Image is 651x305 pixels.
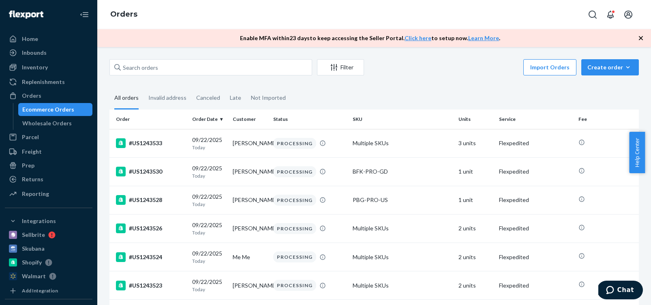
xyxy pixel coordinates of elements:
[499,224,572,232] p: Flexpedited
[5,89,92,102] a: Orders
[116,281,186,290] div: #US1243523
[22,92,41,100] div: Orders
[455,186,496,214] td: 1 unit
[455,271,496,300] td: 2 units
[5,46,92,59] a: Inbounds
[5,75,92,88] a: Replenishments
[229,271,270,300] td: [PERSON_NAME]
[116,195,186,205] div: #US1243528
[22,63,48,71] div: Inventory
[109,59,312,75] input: Search orders
[192,172,226,179] p: Today
[22,287,58,294] div: Add Integration
[5,32,92,45] a: Home
[192,249,226,264] div: 09/22/2025
[18,103,93,116] a: Ecommerce Orders
[192,229,226,236] p: Today
[273,166,316,177] div: PROCESSING
[240,34,500,42] p: Enable MFA within 23 days to keep accessing the Seller Portal. to setup now. .
[349,214,455,243] td: Multiple SKUs
[575,110,639,129] th: Fee
[499,168,572,176] p: Flexpedited
[229,186,270,214] td: [PERSON_NAME]
[22,105,74,114] div: Ecommerce Orders
[455,214,496,243] td: 2 units
[114,87,139,110] div: All orders
[629,132,645,173] button: Help Center
[229,214,270,243] td: [PERSON_NAME]
[499,253,572,261] p: Flexpedited
[5,242,92,255] a: Skubana
[499,196,572,204] p: Flexpedited
[499,281,572,290] p: Flexpedited
[76,6,92,23] button: Close Navigation
[5,256,92,269] a: Shopify
[192,193,226,208] div: 09/22/2025
[251,87,286,108] div: Not Imported
[455,157,496,186] td: 1 unit
[230,87,241,108] div: Late
[192,258,226,264] p: Today
[116,252,186,262] div: #US1243524
[5,215,92,228] button: Integrations
[116,223,186,233] div: #US1243526
[104,3,144,26] ol: breadcrumbs
[22,231,45,239] div: Sellbrite
[598,281,643,301] iframe: Opens a widget where you can chat to one of our agents
[349,243,455,271] td: Multiple SKUs
[196,87,220,108] div: Canceled
[5,145,92,158] a: Freight
[620,6,636,23] button: Open account menu
[189,110,229,129] th: Order Date
[192,286,226,293] p: Today
[22,175,43,183] div: Returns
[22,245,45,253] div: Skubana
[229,157,270,186] td: [PERSON_NAME]
[22,35,38,43] div: Home
[5,228,92,241] a: Sellbrite
[270,110,349,129] th: Status
[523,59,576,75] button: Import Orders
[353,168,452,176] div: BFK-PRO-GD
[192,221,226,236] div: 09/22/2025
[273,251,316,262] div: PROCESSING
[229,243,270,271] td: Me Me
[192,278,226,293] div: 09/22/2025
[22,258,42,266] div: Shopify
[116,138,186,148] div: #US1243533
[109,110,189,129] th: Order
[5,61,92,74] a: Inventory
[353,196,452,204] div: PBG-PRO-US
[349,129,455,157] td: Multiple SKUs
[5,131,92,144] a: Parcel
[192,144,226,151] p: Today
[110,10,137,19] a: Orders
[22,148,42,156] div: Freight
[468,34,499,41] a: Learn More
[581,59,639,75] button: Create order
[5,159,92,172] a: Prep
[5,187,92,200] a: Reporting
[405,34,431,41] a: Click here
[273,138,316,149] div: PROCESSING
[587,63,633,71] div: Create order
[148,87,186,108] div: Invalid address
[22,133,39,141] div: Parcel
[192,136,226,151] div: 09/22/2025
[9,11,43,19] img: Flexport logo
[349,110,455,129] th: SKU
[499,139,572,147] p: Flexpedited
[22,119,72,127] div: Wholesale Orders
[233,116,267,122] div: Customer
[5,286,92,296] a: Add Integration
[192,201,226,208] p: Today
[273,280,316,291] div: PROCESSING
[192,164,226,179] div: 09/22/2025
[116,167,186,176] div: #US1243530
[602,6,619,23] button: Open notifications
[349,271,455,300] td: Multiple SKUs
[22,78,65,86] div: Replenishments
[5,173,92,186] a: Returns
